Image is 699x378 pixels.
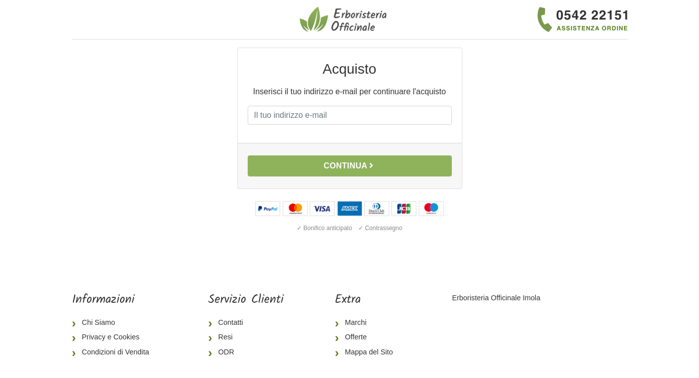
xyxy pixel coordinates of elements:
h5: Extra [335,293,401,307]
img: Erboristeria Officinale [300,6,390,33]
h5: Servizio Clienti [208,293,284,307]
a: Erboristeria Officinale Imola [452,294,540,302]
button: Continua [248,155,452,176]
a: Contatti [208,315,284,330]
div: ✓ Bonifico anticipato [295,222,354,235]
a: Offerte [335,330,401,345]
a: ODR [208,345,284,360]
a: Mappa del Sito [335,345,401,360]
p: Inserisci il tuo indirizzo e-mail per continuare l'acquisto [248,86,452,98]
a: Condizioni di Vendita [72,345,157,360]
h2: Acquisto [248,60,452,78]
a: Privacy e Cookies [72,330,157,345]
a: Chi Siamo [72,315,157,330]
div: ✓ Contrassegno [356,222,404,235]
a: Marchi [335,315,401,330]
a: Resi [208,330,284,345]
input: Il tuo indirizzo e-mail [248,106,452,125]
h5: Informazioni [72,293,157,307]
